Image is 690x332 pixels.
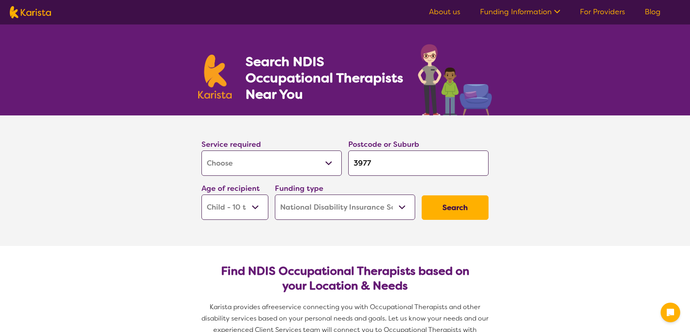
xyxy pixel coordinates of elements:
a: For Providers [580,7,625,17]
label: Postcode or Suburb [348,139,419,149]
a: Funding Information [480,7,560,17]
label: Funding type [275,184,323,193]
a: Blog [645,7,661,17]
h1: Search NDIS Occupational Therapists Near You [245,53,404,102]
img: Karista logo [10,6,51,18]
img: Karista logo [198,55,232,99]
input: Type [348,151,489,176]
label: Age of recipient [201,184,260,193]
h2: Find NDIS Occupational Therapists based on your Location & Needs [208,264,482,293]
label: Service required [201,139,261,149]
img: occupational-therapy [418,44,492,115]
button: Search [422,195,489,220]
span: Karista provides a [210,303,266,311]
a: About us [429,7,460,17]
span: free [266,303,279,311]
